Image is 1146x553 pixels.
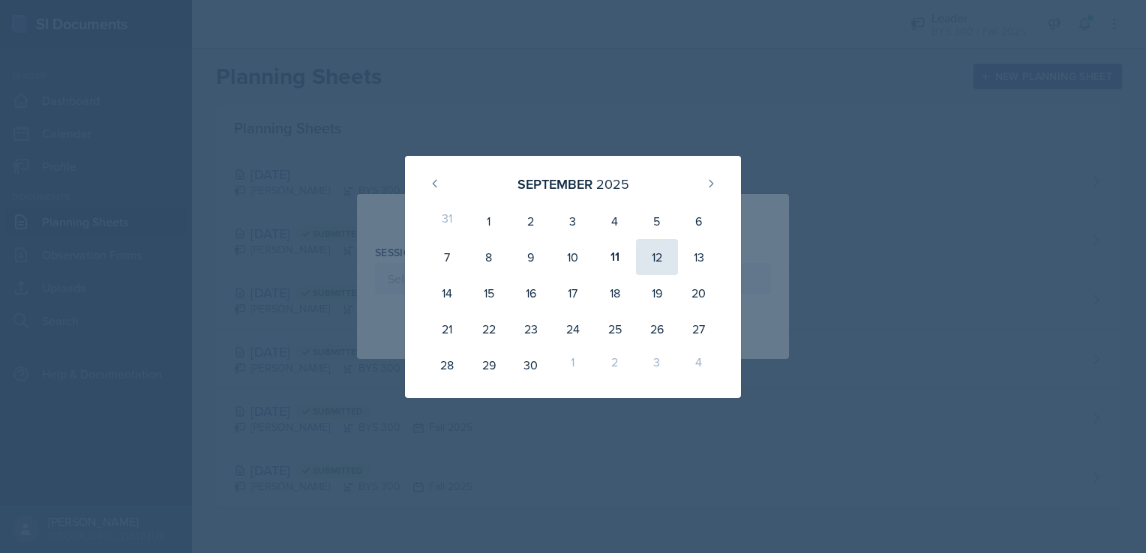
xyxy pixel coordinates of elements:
[594,347,636,383] div: 2
[552,311,594,347] div: 24
[426,275,468,311] div: 14
[468,203,510,239] div: 1
[678,311,720,347] div: 27
[552,275,594,311] div: 17
[426,311,468,347] div: 21
[426,203,468,239] div: 31
[468,347,510,383] div: 29
[510,311,552,347] div: 23
[596,174,629,194] div: 2025
[552,347,594,383] div: 1
[678,203,720,239] div: 6
[510,239,552,275] div: 9
[517,174,592,194] div: September
[678,347,720,383] div: 4
[510,347,552,383] div: 30
[636,239,678,275] div: 12
[678,239,720,275] div: 13
[636,275,678,311] div: 19
[468,275,510,311] div: 15
[594,311,636,347] div: 25
[468,239,510,275] div: 8
[510,275,552,311] div: 16
[552,239,594,275] div: 10
[426,347,468,383] div: 28
[594,203,636,239] div: 4
[636,203,678,239] div: 5
[552,203,594,239] div: 3
[468,311,510,347] div: 22
[594,275,636,311] div: 18
[636,347,678,383] div: 3
[510,203,552,239] div: 2
[594,239,636,275] div: 11
[426,239,468,275] div: 7
[636,311,678,347] div: 26
[678,275,720,311] div: 20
